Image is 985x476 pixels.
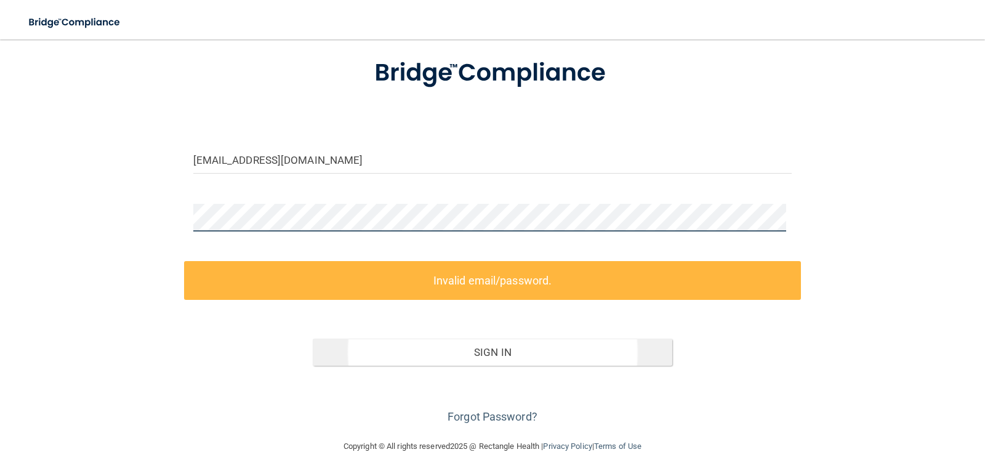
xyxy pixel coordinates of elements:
label: Invalid email/password. [184,261,802,300]
a: Forgot Password? [448,410,537,423]
div: Copyright © All rights reserved 2025 @ Rectangle Health | | [268,427,717,466]
img: bridge_compliance_login_screen.278c3ca4.svg [18,10,132,35]
a: Terms of Use [594,442,641,451]
img: bridge_compliance_login_screen.278c3ca4.svg [349,41,636,105]
a: Privacy Policy [543,442,592,451]
input: Email [193,146,792,174]
button: Sign In [313,339,672,366]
